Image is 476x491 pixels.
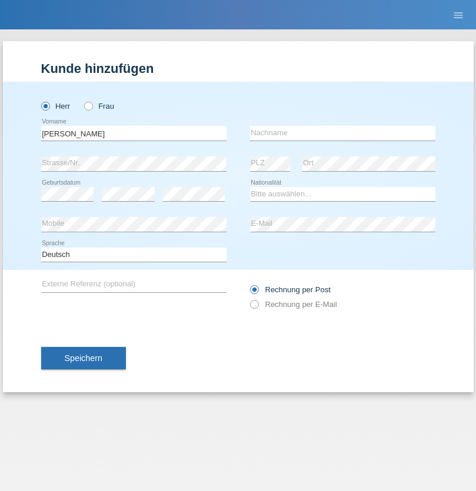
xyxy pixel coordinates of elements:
[41,102,49,109] input: Herr
[41,61,435,76] h1: Kunde hinzufügen
[65,353,102,363] span: Speichern
[447,11,470,18] a: menu
[84,102,92,109] input: Frau
[250,300,258,315] input: Rechnung per E-Mail
[41,347,126,369] button: Speichern
[250,285,331,294] label: Rechnung per Post
[452,9,464,21] i: menu
[84,102,114,111] label: Frau
[250,300,337,309] label: Rechnung per E-Mail
[250,285,258,300] input: Rechnung per Post
[41,102,71,111] label: Herr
